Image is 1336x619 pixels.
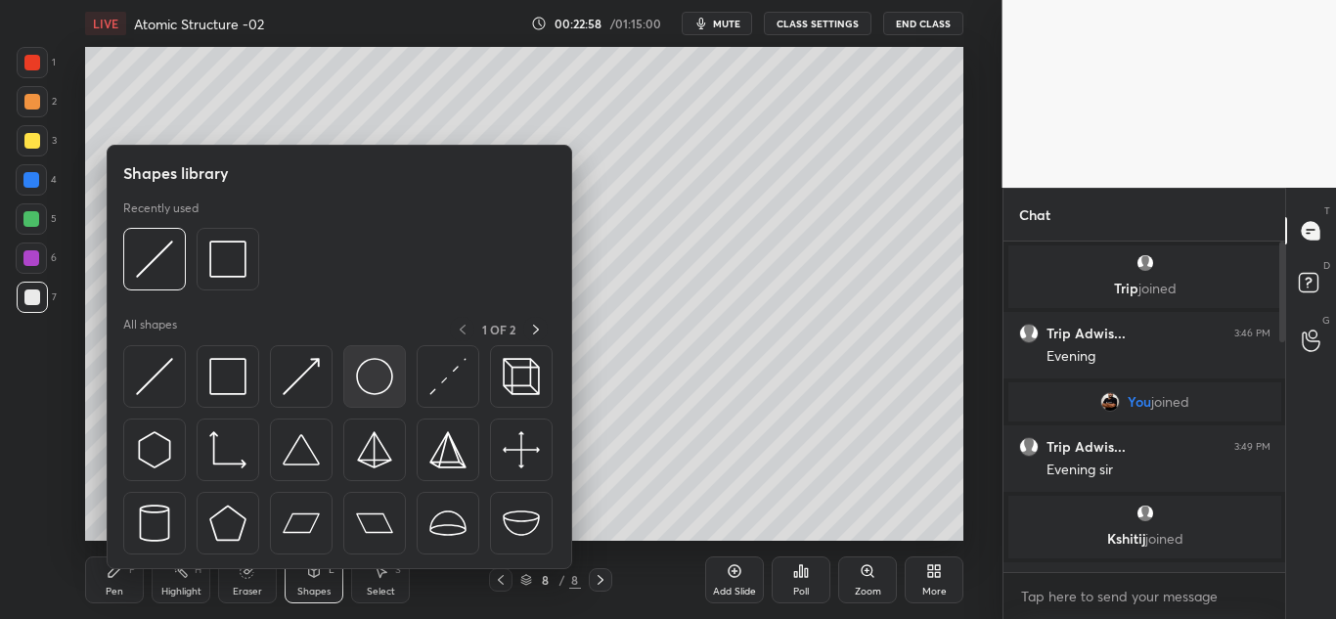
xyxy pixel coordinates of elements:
[429,431,467,468] img: svg+xml;charset=utf-8,%3Csvg%20xmlns%3D%22http%3A%2F%2Fwww.w3.org%2F2000%2Fsvg%22%20width%3D%2234...
[123,161,229,185] h5: Shapes library
[17,86,57,117] div: 2
[713,587,756,597] div: Add Slide
[503,358,540,395] img: svg+xml;charset=utf-8,%3Csvg%20xmlns%3D%22http%3A%2F%2Fwww.w3.org%2F2000%2Fsvg%22%20width%3D%2235...
[1135,504,1154,523] img: default.png
[764,12,871,35] button: CLASS SETTINGS
[161,587,201,597] div: Highlight
[1047,438,1126,456] h6: Trip Adwis...
[855,587,881,597] div: Zoom
[209,431,246,468] img: svg+xml;charset=utf-8,%3Csvg%20xmlns%3D%22http%3A%2F%2Fwww.w3.org%2F2000%2Fsvg%22%20width%3D%2233...
[536,574,556,586] div: 8
[1003,189,1066,241] p: Chat
[1322,313,1330,328] p: G
[17,125,57,156] div: 3
[1234,328,1270,339] div: 3:46 PM
[16,243,57,274] div: 6
[16,203,57,235] div: 5
[1151,394,1189,410] span: joined
[482,322,515,337] p: 1 OF 2
[136,431,173,468] img: svg+xml;charset=utf-8,%3Csvg%20xmlns%3D%22http%3A%2F%2Fwww.w3.org%2F2000%2Fsvg%22%20width%3D%2230...
[17,47,56,78] div: 1
[1047,461,1270,480] div: Evening sir
[503,431,540,468] img: svg+xml;charset=utf-8,%3Csvg%20xmlns%3D%22http%3A%2F%2Fwww.w3.org%2F2000%2Fsvg%22%20width%3D%2240...
[356,431,393,468] img: svg+xml;charset=utf-8,%3Csvg%20xmlns%3D%22http%3A%2F%2Fwww.w3.org%2F2000%2Fsvg%22%20width%3D%2234...
[1137,279,1176,297] span: joined
[395,565,401,575] div: S
[559,574,565,586] div: /
[713,17,740,30] span: mute
[85,12,126,35] div: LIVE
[793,587,809,597] div: Poll
[233,587,262,597] div: Eraser
[123,200,199,216] p: Recently used
[1324,203,1330,218] p: T
[1020,281,1269,296] p: Trip
[1047,347,1270,367] div: Evening
[1100,392,1120,412] img: a01082944b8c4f22862f39c035533313.jpg
[367,587,395,597] div: Select
[209,358,246,395] img: svg+xml;charset=utf-8,%3Csvg%20xmlns%3D%22http%3A%2F%2Fwww.w3.org%2F2000%2Fsvg%22%20width%3D%2234...
[123,317,177,341] p: All shapes
[136,358,173,395] img: svg+xml;charset=utf-8,%3Csvg%20xmlns%3D%22http%3A%2F%2Fwww.w3.org%2F2000%2Fsvg%22%20width%3D%2230...
[1020,531,1269,547] p: Kshitij
[134,15,264,33] h4: Atomic Structure -02
[283,431,320,468] img: svg+xml;charset=utf-8,%3Csvg%20xmlns%3D%22http%3A%2F%2Fwww.w3.org%2F2000%2Fsvg%22%20width%3D%2238...
[329,565,334,575] div: L
[569,571,581,589] div: 8
[136,505,173,542] img: svg+xml;charset=utf-8,%3Csvg%20xmlns%3D%22http%3A%2F%2Fwww.w3.org%2F2000%2Fsvg%22%20width%3D%2228...
[1135,253,1154,273] img: default.png
[1019,324,1039,343] img: default.png
[503,505,540,542] img: svg+xml;charset=utf-8,%3Csvg%20xmlns%3D%22http%3A%2F%2Fwww.w3.org%2F2000%2Fsvg%22%20width%3D%2238...
[922,587,947,597] div: More
[429,505,467,542] img: svg+xml;charset=utf-8,%3Csvg%20xmlns%3D%22http%3A%2F%2Fwww.w3.org%2F2000%2Fsvg%22%20width%3D%2238...
[209,241,246,278] img: svg+xml;charset=utf-8,%3Csvg%20xmlns%3D%22http%3A%2F%2Fwww.w3.org%2F2000%2Fsvg%22%20width%3D%2234...
[356,505,393,542] img: svg+xml;charset=utf-8,%3Csvg%20xmlns%3D%22http%3A%2F%2Fwww.w3.org%2F2000%2Fsvg%22%20width%3D%2244...
[682,12,752,35] button: mute
[1144,529,1182,548] span: joined
[1323,258,1330,273] p: D
[883,12,963,35] button: End Class
[1047,325,1126,342] h6: Trip Adwis...
[1128,394,1151,410] span: You
[16,164,57,196] div: 4
[209,505,246,542] img: svg+xml;charset=utf-8,%3Csvg%20xmlns%3D%22http%3A%2F%2Fwww.w3.org%2F2000%2Fsvg%22%20width%3D%2234...
[297,587,331,597] div: Shapes
[283,358,320,395] img: svg+xml;charset=utf-8,%3Csvg%20xmlns%3D%22http%3A%2F%2Fwww.w3.org%2F2000%2Fsvg%22%20width%3D%2230...
[106,587,123,597] div: Pen
[283,505,320,542] img: svg+xml;charset=utf-8,%3Csvg%20xmlns%3D%22http%3A%2F%2Fwww.w3.org%2F2000%2Fsvg%22%20width%3D%2244...
[1234,441,1270,453] div: 3:49 PM
[195,565,201,575] div: H
[129,565,135,575] div: P
[429,358,467,395] img: svg+xml;charset=utf-8,%3Csvg%20xmlns%3D%22http%3A%2F%2Fwww.w3.org%2F2000%2Fsvg%22%20width%3D%2230...
[17,282,57,313] div: 7
[356,358,393,395] img: svg+xml;charset=utf-8,%3Csvg%20xmlns%3D%22http%3A%2F%2Fwww.w3.org%2F2000%2Fsvg%22%20width%3D%2236...
[1003,242,1286,572] div: grid
[1019,437,1039,457] img: default.png
[136,241,173,278] img: svg+xml;charset=utf-8,%3Csvg%20xmlns%3D%22http%3A%2F%2Fwww.w3.org%2F2000%2Fsvg%22%20width%3D%2230...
